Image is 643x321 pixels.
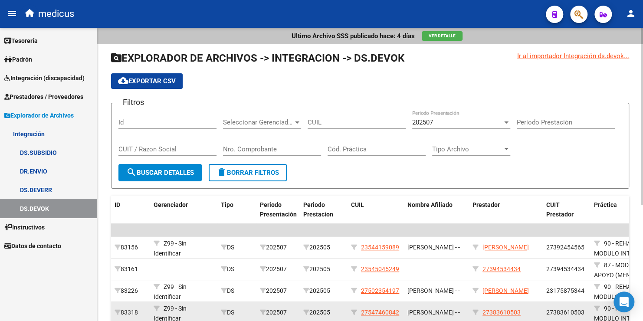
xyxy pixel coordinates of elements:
[407,201,453,208] span: Nombre Afiliado
[111,196,150,224] datatable-header-cell: ID
[546,309,584,316] span: 27383610503
[4,92,83,102] span: Prestadores / Proveedores
[546,265,584,272] span: 27394534434
[111,52,404,64] span: EXPLORADOR DE ARCHIVOS -> INTEGRACION -> DS.DEVOK
[209,164,287,181] button: Borrar Filtros
[260,264,296,274] div: 202507
[4,36,38,46] span: Tesorería
[38,4,74,23] span: medicus
[469,196,543,224] datatable-header-cell: Prestador
[217,196,256,224] datatable-header-cell: Tipo
[221,201,233,208] span: Tipo
[404,196,469,224] datatable-header-cell: Nombre Afiliado
[256,196,300,224] datatable-header-cell: Periodo Presentación
[361,287,399,294] span: 27502354197
[118,75,128,86] mat-icon: cloud_download
[482,287,529,294] span: [PERSON_NAME]
[300,196,348,224] datatable-header-cell: Periodo Prestacion
[351,201,364,208] span: CUIL
[260,201,297,218] span: Periodo Presentación
[118,96,148,108] h3: Filtros
[482,309,521,316] span: 27383610503
[546,287,584,294] span: 23175875344
[154,201,188,208] span: Gerenciador
[7,8,17,19] mat-icon: menu
[126,167,137,177] mat-icon: search
[111,73,183,89] button: Exportar CSV
[115,201,120,208] span: ID
[150,196,217,224] datatable-header-cell: Gerenciador
[221,308,253,318] div: DS
[303,308,344,318] div: 202505
[303,264,344,274] div: 202505
[594,201,617,208] span: Práctica
[361,265,399,272] span: 23545045249
[115,308,147,318] div: 83318
[217,167,227,177] mat-icon: delete
[407,287,460,294] span: [PERSON_NAME] - -
[118,164,202,181] button: Buscar Detalles
[154,240,187,257] span: Z99 - Sin Identificar
[221,242,253,252] div: DS
[546,244,584,251] span: 27392454565
[292,31,415,41] p: Ultimo Archivo SSS publicado hace: 4 días
[4,111,74,120] span: Explorador de Archivos
[154,283,187,300] span: Z99 - Sin Identificar
[126,169,194,177] span: Buscar Detalles
[260,242,296,252] div: 202507
[115,286,147,296] div: 83226
[260,286,296,296] div: 202507
[221,264,253,274] div: DS
[115,242,147,252] div: 83156
[407,309,460,316] span: [PERSON_NAME] - -
[482,265,521,272] span: 27394534434
[303,286,344,296] div: 202505
[546,201,574,218] span: CUIT Prestador
[472,201,500,208] span: Prestador
[118,77,176,85] span: Exportar CSV
[260,308,296,318] div: 202507
[422,31,463,41] button: Ver Detalle
[4,73,85,83] span: Integración (discapacidad)
[361,244,399,251] span: 23544159089
[517,51,629,61] div: Ir al importador Integración ds.devok...
[115,264,147,274] div: 83161
[221,286,253,296] div: DS
[4,241,61,251] span: Datos de contacto
[412,118,433,126] span: 202507
[407,244,460,251] span: [PERSON_NAME] - -
[348,196,404,224] datatable-header-cell: CUIL
[432,145,502,153] span: Tipo Archivo
[482,244,529,251] span: [PERSON_NAME]
[543,196,591,224] datatable-header-cell: CUIT Prestador
[626,8,636,19] mat-icon: person
[361,309,399,316] span: 27547460842
[303,242,344,252] div: 202505
[223,118,293,126] span: Seleccionar Gerenciador
[4,55,32,64] span: Padrón
[429,33,456,38] span: Ver Detalle
[4,223,45,232] span: Instructivos
[303,201,333,218] span: Periodo Prestacion
[217,169,279,177] span: Borrar Filtros
[613,292,634,312] div: Open Intercom Messenger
